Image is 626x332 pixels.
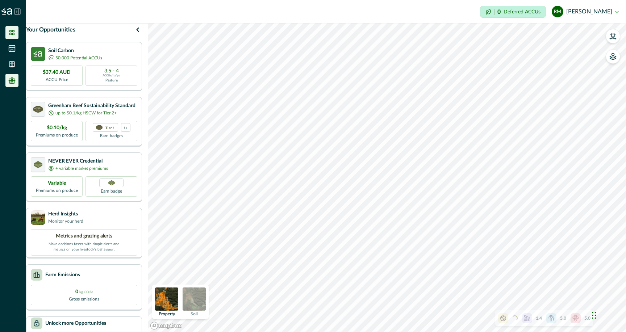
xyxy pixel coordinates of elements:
[47,124,67,132] p: $0.10/kg
[36,132,78,138] p: Premiums on produce
[560,315,566,322] p: 5.0
[34,161,43,168] img: certification logo
[497,9,501,15] p: 0
[96,125,103,130] img: certification logo
[124,125,128,130] p: 1+
[1,8,12,15] img: Logo
[105,125,115,130] p: Tier 1
[121,123,130,132] div: more credentials avaialble
[46,76,68,83] p: ACCU Price
[56,232,112,240] p: Metrics and grazing alerts
[536,315,542,322] p: 1.4
[33,106,43,113] img: certification logo
[159,312,175,316] p: Property
[55,55,102,61] p: 50,000 Potential ACCUs
[48,218,83,224] p: Monitor your herd
[79,290,93,294] span: kg CO2e
[55,110,117,116] p: up to $0.1/kg HSCW for Tier 2+
[108,180,115,186] img: Greenham NEVER EVER certification badge
[48,180,66,187] p: Variable
[150,322,182,330] a: Mapbox logo
[45,320,106,327] p: Unlock more Opportunities
[36,187,78,194] p: Premiums on produce
[155,287,178,311] img: property preview
[48,240,120,252] p: Make decisions faster with simple alerts and metrics on your livestock’s behaviour.
[48,47,102,55] p: Soil Carbon
[48,102,135,110] p: Greenham Beef Sustainability Standard
[55,165,108,172] p: + variable market premiums
[48,157,108,165] p: NEVER EVER Credential
[105,78,118,83] p: Pasture
[552,3,619,20] button: Rodney McIntyre[PERSON_NAME]
[69,296,99,302] p: Gross emissions
[43,69,71,76] p: $37.40 AUD
[183,287,206,311] img: soil preview
[45,271,80,279] p: Farm Emissions
[26,25,75,34] p: Your Opportunities
[100,132,123,139] p: Earn badges
[101,187,122,194] p: Earn badge
[191,312,198,316] p: Soil
[104,68,119,73] p: 3.5 - 4
[103,73,120,78] p: ACCUs/ha/pa
[592,304,596,326] div: Drag
[590,297,626,332] iframe: Chat Widget
[584,315,590,322] p: 5.0
[75,288,93,296] p: 0
[48,210,83,218] p: Herd Insights
[504,9,541,14] p: Deferred ACCUs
